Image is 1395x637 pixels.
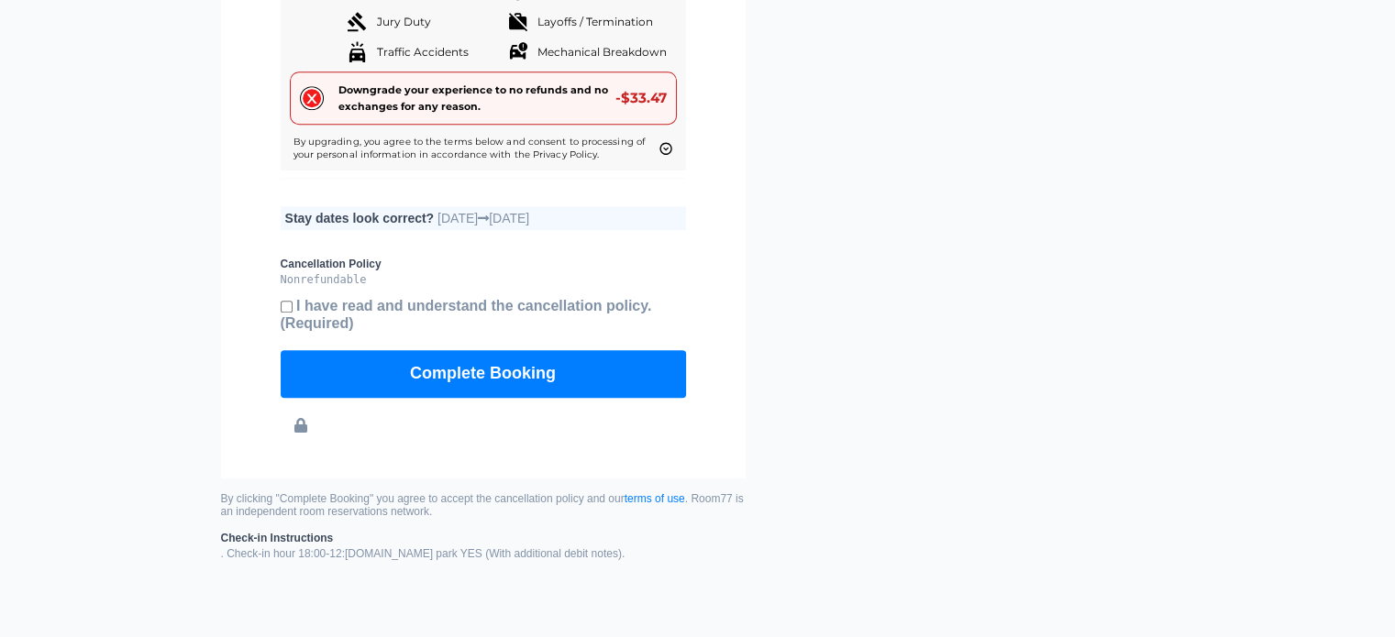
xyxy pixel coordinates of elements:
[221,492,746,518] small: By clicking "Complete Booking" you agree to accept the cancellation policy and our . Room77 is an...
[281,273,686,286] pre: Nonrefundable
[281,301,293,313] input: I have read and understand the cancellation policy.(Required)
[285,211,435,225] b: Stay dates look correct?
[281,350,686,398] button: Complete Booking
[281,315,354,331] span: (Required)
[221,532,746,544] b: Check-in Instructions
[625,492,685,505] a: terms of use
[281,298,652,331] b: I have read and understand the cancellation policy.
[221,532,746,560] small: . Check-in hour 18:00-12:[DOMAIN_NAME] park YES (With additional debit notes).
[437,211,529,225] span: [DATE] [DATE]
[281,258,686,270] b: Cancellation Policy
